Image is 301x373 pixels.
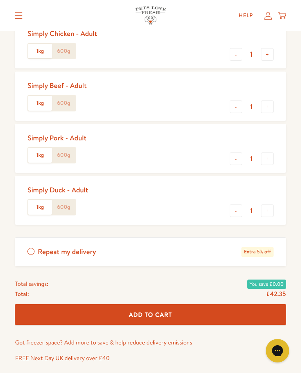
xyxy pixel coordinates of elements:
label: 1kg [28,96,52,111]
label: 600g [52,148,75,163]
span: £42.35 [266,290,286,298]
span: Extra 5% off [241,247,273,257]
button: - [230,100,242,113]
button: + [261,204,274,217]
span: Total: [15,289,29,299]
span: Repeat my delivery [38,247,96,257]
div: Simply Chicken - Adult [27,29,97,38]
button: + [261,152,274,165]
button: - [230,152,242,165]
button: - [230,48,242,61]
button: - [230,204,242,217]
span: Total savings: [15,279,48,289]
span: Add To Cart [129,310,172,319]
span: You save £0.00 [247,280,286,289]
a: Help [232,8,259,23]
iframe: Gorgias live chat messenger [262,336,293,365]
p: Got freezer space? Add more to save & help reduce delivery emissions [15,337,286,348]
div: Simply Pork - Adult [27,133,86,142]
button: + [261,100,274,113]
summary: Translation missing: en.sections.header.menu [9,6,29,25]
p: FREE Next Day UK delivery over £40 [15,353,286,363]
button: + [261,48,274,61]
label: 600g [52,44,75,59]
label: 1kg [28,200,52,215]
div: Simply Duck - Adult [27,185,88,194]
label: 1kg [28,148,52,163]
label: 600g [52,200,75,215]
label: 1kg [28,44,52,59]
label: 600g [52,96,75,111]
img: Pets Love Fresh [135,6,166,25]
div: Simply Beef - Adult [27,81,87,90]
button: Add To Cart [15,304,286,325]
